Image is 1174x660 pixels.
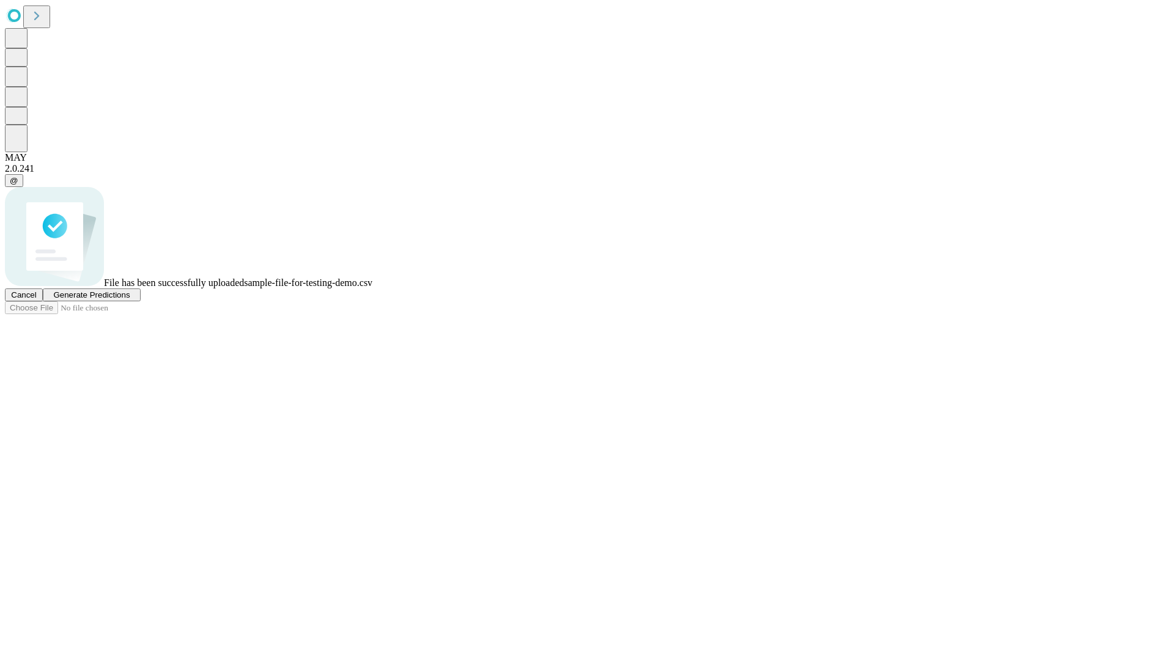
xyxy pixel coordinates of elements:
div: MAY [5,152,1169,163]
span: sample-file-for-testing-demo.csv [244,277,372,288]
span: @ [10,176,18,185]
button: Generate Predictions [43,288,141,301]
button: Cancel [5,288,43,301]
span: File has been successfully uploaded [104,277,244,288]
span: Cancel [11,290,37,299]
div: 2.0.241 [5,163,1169,174]
span: Generate Predictions [53,290,130,299]
button: @ [5,174,23,187]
